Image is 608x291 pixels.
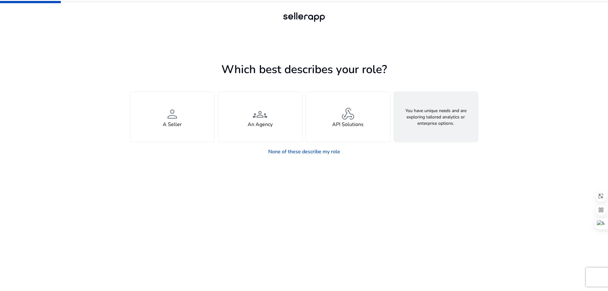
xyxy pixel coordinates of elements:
[402,122,470,128] h4: Looking for Custom Solutions
[332,122,364,128] h4: API Solutions
[306,92,390,142] button: webhookAPI Solutions
[165,106,180,122] span: person
[263,145,345,158] a: None of these describe my role
[163,122,182,128] h4: A Seller
[340,106,356,122] span: webhook
[130,63,478,76] h1: Which best describes your role?
[130,92,215,142] button: personA Seller
[218,92,303,142] button: groupsAn Agency
[248,122,273,128] h4: An Agency
[428,106,443,122] span: feature_search
[252,106,268,122] span: groups
[394,92,478,142] button: You have unique needs and are exploring tailored analytics or enterprise options.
